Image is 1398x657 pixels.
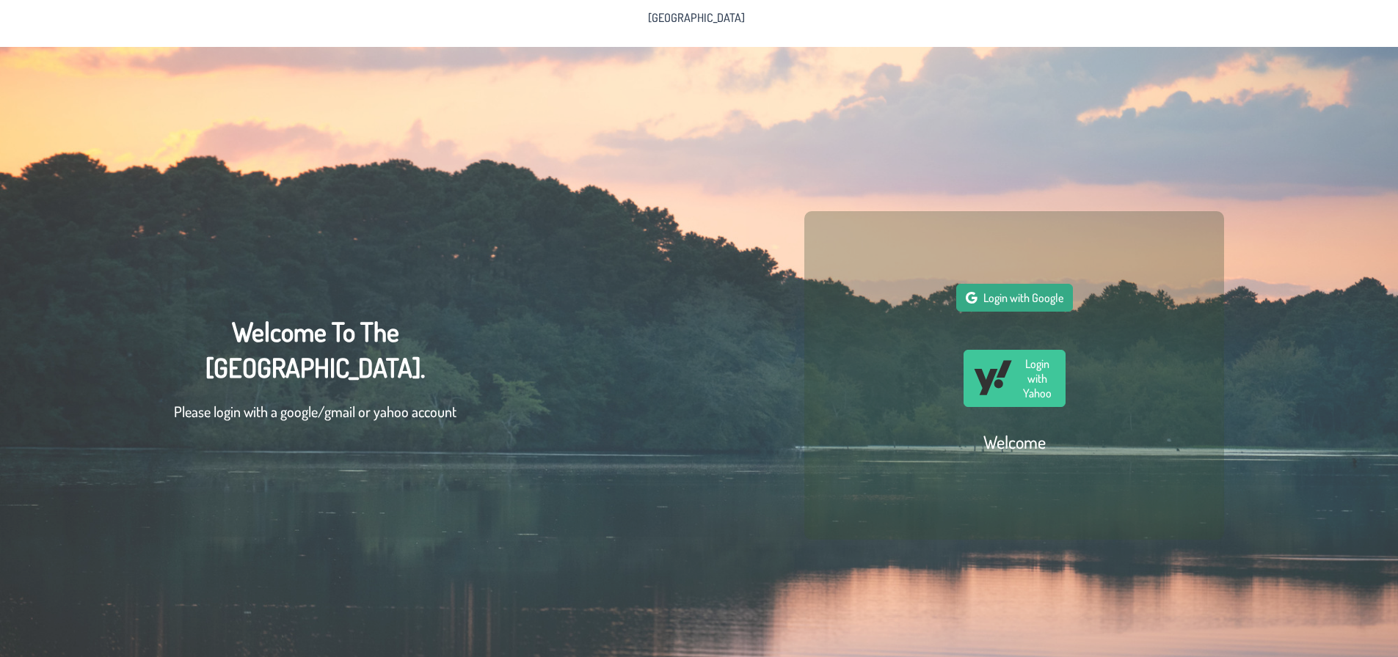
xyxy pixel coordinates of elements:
[964,350,1066,407] button: Login with Yahoo
[648,12,745,23] span: [GEOGRAPHIC_DATA]
[1019,356,1056,400] span: Login with Yahoo
[983,430,1046,453] h2: Welcome
[174,314,456,437] div: Welcome To The [GEOGRAPHIC_DATA].
[639,6,754,29] a: [GEOGRAPHIC_DATA]
[174,400,456,422] p: Please login with a google/gmail or yahoo account
[983,290,1063,305] span: Login with Google
[956,284,1073,312] button: Login with Google
[639,6,754,29] li: Pine Lake Park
